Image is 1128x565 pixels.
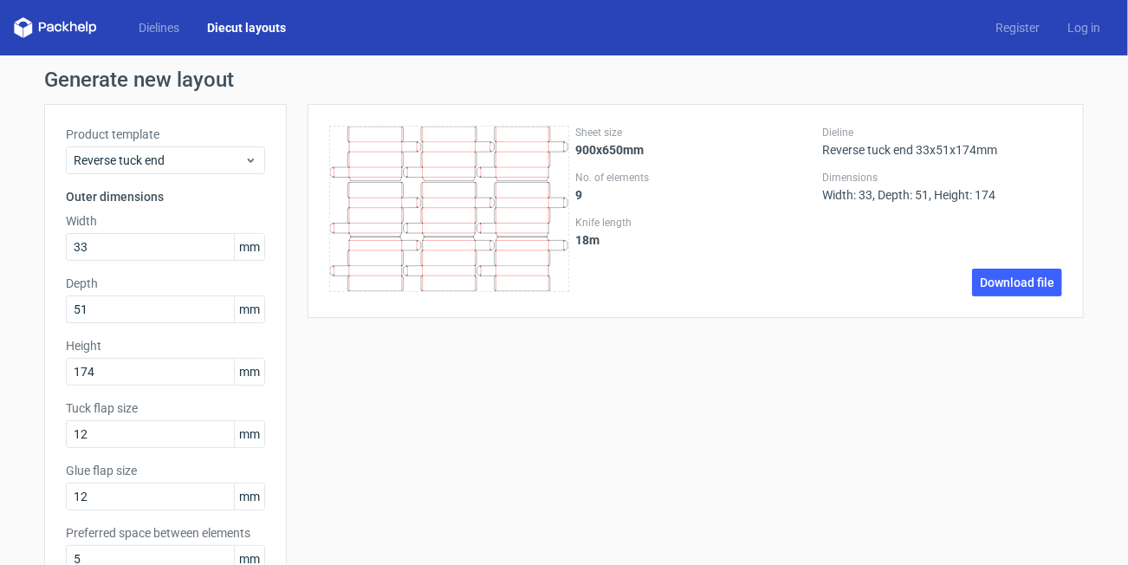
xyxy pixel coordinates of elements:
label: Glue flap size [66,462,265,479]
label: Product template [66,126,265,143]
label: No. of elements [576,171,816,185]
a: Register [982,19,1053,36]
span: mm [234,234,264,260]
a: Log in [1053,19,1114,36]
span: Reverse tuck end [74,152,244,169]
div: Reverse tuck end 33x51x174mm [822,126,1062,157]
label: Dimensions [822,171,1062,185]
a: Dielines [125,19,193,36]
h1: Generate new layout [44,69,1084,90]
label: Dieline [822,126,1062,140]
strong: 18 m [576,233,600,247]
h3: Outer dimensions [66,188,265,205]
span: mm [234,421,264,447]
label: Width [66,212,265,230]
label: Height [66,337,265,354]
label: Sheet size [576,126,816,140]
strong: 9 [576,188,583,202]
a: Diecut layouts [193,19,300,36]
label: Knife length [576,216,816,230]
span: mm [234,484,264,510]
label: Preferred space between elements [66,524,265,542]
span: mm [234,359,264,385]
span: mm [234,296,264,322]
label: Depth [66,275,265,292]
strong: 900x650mm [576,143,645,157]
div: Width: 33, Depth: 51, Height: 174 [822,171,1062,202]
a: Download file [972,269,1062,296]
label: Tuck flap size [66,399,265,417]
